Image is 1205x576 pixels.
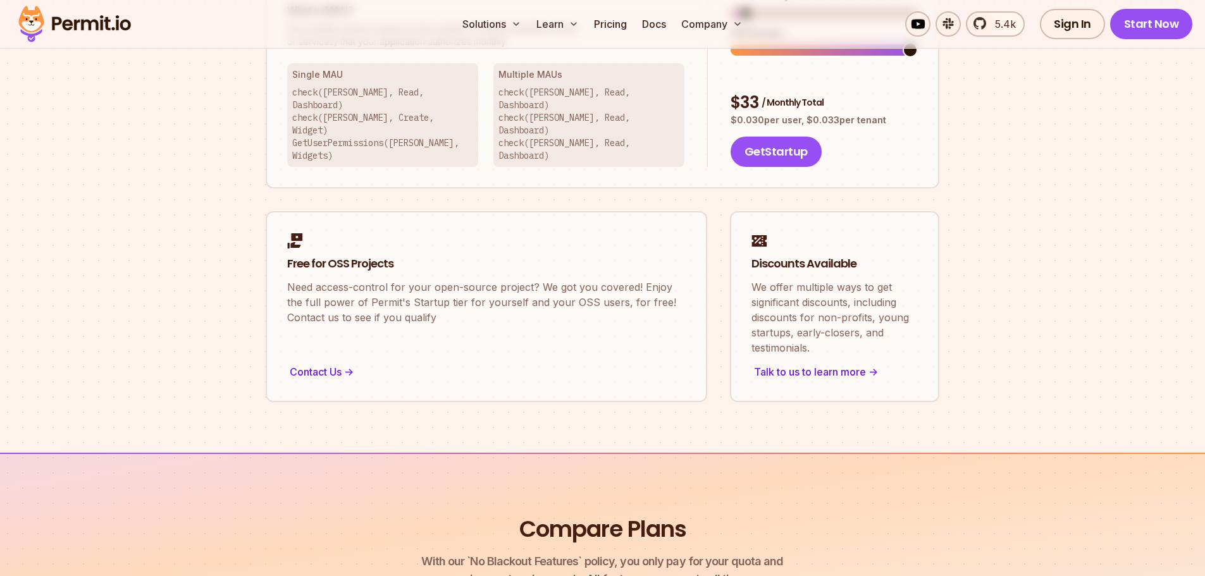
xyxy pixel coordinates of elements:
a: Pricing [589,11,632,37]
span: -> [344,364,354,379]
h3: Single MAU [292,68,473,81]
p: check([PERSON_NAME], Read, Dashboard) check([PERSON_NAME], Read, Dashboard) check([PERSON_NAME], ... [498,86,679,162]
h2: Free for OSS Projects [287,256,686,272]
h2: Discounts Available [751,256,918,272]
span: / Monthly Total [762,96,824,109]
a: Discounts AvailableWe offer multiple ways to get significant discounts, including discounts for n... [730,211,939,402]
p: check([PERSON_NAME], Read, Dashboard) check([PERSON_NAME], Create, Widget) GetUserPermissions([PE... [292,86,473,162]
p: Need access-control for your open-source project? We got you covered! Enjoy the full power of Per... [287,279,686,325]
a: Sign In [1040,9,1105,39]
button: Solutions [457,11,526,37]
img: Permit logo [13,3,137,46]
a: 5.4k [966,11,1025,37]
div: Talk to us to learn more [751,363,918,381]
div: $ 33 [731,92,918,114]
p: We offer multiple ways to get significant discounts, including discounts for non-profits, young s... [751,279,918,355]
a: Free for OSS ProjectsNeed access-control for your open-source project? We got you covered! Enjoy ... [266,211,707,402]
span: 5.4k [987,16,1016,32]
button: Company [676,11,748,37]
button: Learn [531,11,584,37]
span: -> [868,364,878,379]
button: GetStartup [731,137,822,167]
a: Start Now [1110,9,1193,39]
div: Contact Us [287,363,686,381]
a: Docs [637,11,671,37]
h3: Multiple MAUs [498,68,679,81]
span: With our `No Blackout Features` policy, you only pay for your quota and [421,553,783,570]
p: $ 0.030 per user, $ 0.033 per tenant [731,114,918,126]
h2: Compare Plans [519,513,686,545]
